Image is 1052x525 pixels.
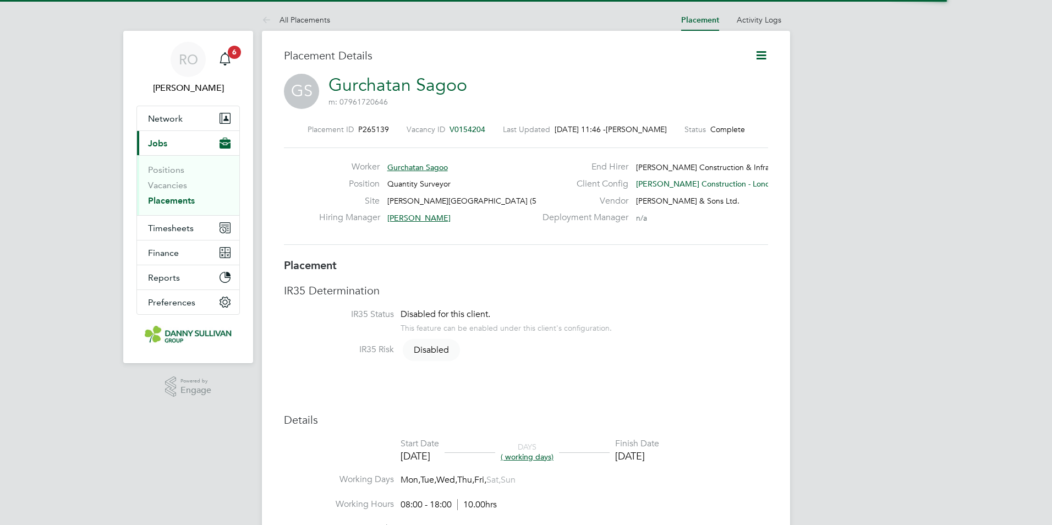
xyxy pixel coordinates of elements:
span: Wed, [436,474,457,485]
label: Deployment Manager [536,212,628,223]
label: Vendor [536,195,628,207]
span: [PERSON_NAME] Construction & Infrast… [636,162,783,172]
h3: IR35 Determination [284,283,768,298]
button: Finance [137,240,239,265]
span: Preferences [148,297,195,308]
div: This feature can be enabled under this client's configuration. [401,320,612,333]
button: Preferences [137,290,239,314]
span: Quantity Surveyor [387,179,451,189]
span: Ryan Osborne [136,81,240,95]
nav: Main navigation [123,31,253,363]
span: [PERSON_NAME][GEOGRAPHIC_DATA] (53CB05) [387,196,562,206]
span: ( working days) [501,452,554,462]
span: Disabled for this client. [401,309,490,320]
span: Gurchatan Sagoo [387,162,448,172]
a: All Placements [262,15,330,25]
div: [DATE] [401,450,439,462]
div: Start Date [401,438,439,450]
label: Hiring Manager [319,212,380,223]
label: Client Config [536,178,628,190]
span: Finance [148,248,179,258]
label: Site [319,195,380,207]
span: [PERSON_NAME] & Sons Ltd. [636,196,739,206]
div: 08:00 - 18:00 [401,499,497,511]
h3: Placement Details [284,48,738,63]
span: [DATE] 11:46 - [555,124,606,134]
button: Network [137,106,239,130]
span: RO [179,52,198,67]
div: Jobs [137,155,239,215]
label: Last Updated [503,124,550,134]
span: P265139 [358,124,389,134]
a: Placements [148,195,195,206]
a: Placement [681,15,719,25]
span: Sun [501,474,516,485]
img: dannysullivan-logo-retina.png [145,326,232,343]
button: Timesheets [137,216,239,240]
label: Placement ID [308,124,354,134]
label: Working Days [284,474,394,485]
button: Jobs [137,131,239,155]
span: [PERSON_NAME] Construction - Londo… [636,179,782,189]
a: Gurchatan Sagoo [328,74,467,96]
a: Activity Logs [737,15,781,25]
div: [DATE] [615,450,659,462]
span: 10.00hrs [457,499,497,510]
label: Status [684,124,706,134]
div: DAYS [495,442,559,462]
span: [PERSON_NAME] [387,213,451,223]
span: [PERSON_NAME] [606,124,667,134]
h3: Details [284,413,768,427]
span: Timesheets [148,223,194,233]
a: Vacancies [148,180,187,190]
label: Position [319,178,380,190]
label: End Hirer [536,161,628,173]
span: Jobs [148,138,167,149]
a: Powered byEngage [165,376,212,397]
a: Go to home page [136,326,240,343]
span: Complete [710,124,745,134]
span: V0154204 [450,124,485,134]
button: Reports [137,265,239,289]
span: Reports [148,272,180,283]
span: Fri, [474,474,486,485]
span: m: 07961720646 [328,97,388,107]
label: IR35 Status [284,309,394,320]
span: Powered by [180,376,211,386]
span: n/a [636,213,647,223]
span: Network [148,113,183,124]
span: 6 [228,46,241,59]
span: Disabled [403,339,460,361]
span: Mon, [401,474,420,485]
label: Worker [319,161,380,173]
span: GS [284,74,319,109]
a: 6 [214,42,236,77]
label: IR35 Risk [284,344,394,356]
span: Thu, [457,474,474,485]
a: Positions [148,165,184,175]
div: Finish Date [615,438,659,450]
span: Engage [180,386,211,395]
label: Vacancy ID [407,124,445,134]
span: Sat, [486,474,501,485]
b: Placement [284,259,337,272]
span: Tue, [420,474,436,485]
label: Working Hours [284,499,394,510]
a: RO[PERSON_NAME] [136,42,240,95]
